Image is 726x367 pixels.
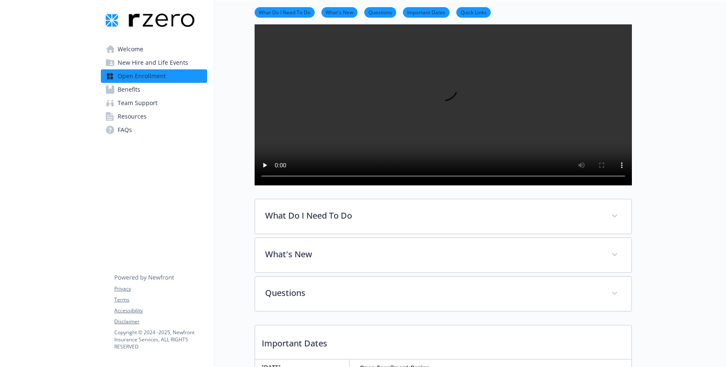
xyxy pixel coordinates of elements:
div: What's New [255,238,631,272]
span: New Hire and Life Events [118,56,188,69]
a: Resources [101,110,207,123]
a: Quick Links [456,8,491,16]
a: Open Enrollment [101,69,207,83]
a: Questions [364,8,396,16]
a: Team Support [101,96,207,110]
p: Questions [265,287,601,299]
span: Resources [118,110,147,123]
a: New Hire and Life Events [101,56,207,69]
a: What's New [321,8,358,16]
span: Open Enrollment [118,69,166,83]
a: Welcome [101,42,207,56]
a: What Do I Need To Do [255,8,315,16]
div: Questions [255,277,631,311]
span: Benefits [118,83,140,96]
p: What's New [265,248,601,261]
a: Disclaimer [114,318,207,325]
a: Accessibility [114,307,207,314]
a: Terms [114,296,207,304]
span: Welcome [118,42,143,56]
a: Privacy [114,285,207,293]
a: Benefits [101,83,207,96]
p: Important Dates [255,325,631,356]
a: Important Dates [403,8,450,16]
span: Team Support [118,96,158,110]
a: FAQs [101,123,207,137]
p: Copyright © 2024 - 2025 , Newfront Insurance Services, ALL RIGHTS RESERVED [114,329,207,350]
span: FAQs [118,123,132,137]
div: What Do I Need To Do [255,199,631,234]
p: What Do I Need To Do [265,209,601,222]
